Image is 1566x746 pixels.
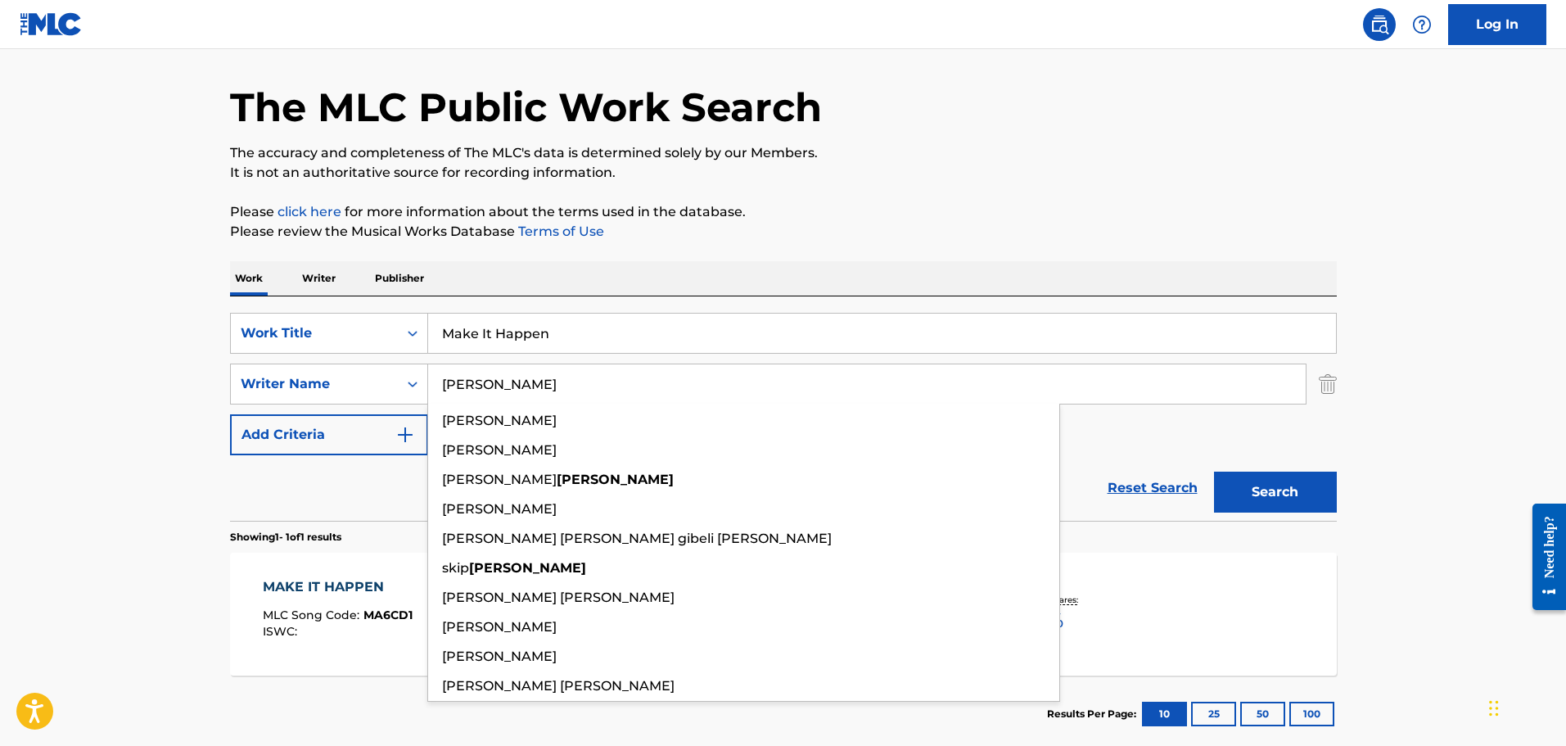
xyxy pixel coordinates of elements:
img: search [1370,15,1389,34]
p: Work [230,261,268,296]
a: click here [278,204,341,219]
span: MLC Song Code : [263,608,363,622]
a: Public Search [1363,8,1396,41]
span: [PERSON_NAME] [PERSON_NAME] [442,678,675,694]
button: Search [1214,472,1337,513]
p: It is not an authoritative source for recording information. [230,163,1337,183]
p: Writer [297,261,341,296]
p: Please review the Musical Works Database [230,222,1337,242]
img: Delete Criterion [1319,364,1337,405]
div: Writer Name [241,374,388,394]
img: help [1412,15,1432,34]
div: Help [1406,8,1438,41]
form: Search Form [230,313,1337,521]
strong: [PERSON_NAME] [557,472,674,487]
span: [PERSON_NAME] [442,619,557,635]
iframe: Chat Widget [1484,667,1566,746]
span: ISWC : [263,624,301,639]
div: Drag [1489,684,1499,733]
span: [PERSON_NAME] [442,413,557,428]
button: 100 [1289,702,1334,726]
iframe: Resource Center [1520,491,1566,622]
strong: [PERSON_NAME] [469,560,586,576]
span: [PERSON_NAME] [442,472,557,487]
a: Terms of Use [515,224,604,239]
span: MA6CD1 [363,608,413,622]
a: Log In [1448,4,1546,45]
span: [PERSON_NAME] [PERSON_NAME] [442,590,675,605]
h1: The MLC Public Work Search [230,83,822,132]
p: Please for more information about the terms used in the database. [230,202,1337,222]
span: [PERSON_NAME] [442,501,557,517]
img: MLC Logo [20,12,83,36]
span: [PERSON_NAME] [442,442,557,458]
button: 25 [1191,702,1236,726]
span: skip [442,560,469,576]
button: 10 [1142,702,1187,726]
button: Add Criteria [230,414,428,455]
div: Work Title [241,323,388,343]
button: 50 [1240,702,1285,726]
p: The accuracy and completeness of The MLC's data is determined solely by our Members. [230,143,1337,163]
p: Publisher [370,261,429,296]
a: Reset Search [1099,470,1206,506]
span: [PERSON_NAME] [PERSON_NAME] gibeli [PERSON_NAME] [442,531,832,546]
div: MAKE IT HAPPEN [263,577,413,597]
p: Results Per Page: [1047,707,1140,721]
a: MAKE IT HAPPENMLC Song Code:MA6CD1ISWC:Writers (2)[PERSON_NAME], [PERSON_NAME]Recording Artists (... [230,553,1337,676]
p: Showing 1 - 1 of 1 results [230,530,341,545]
span: [PERSON_NAME] [442,649,557,664]
img: 9d2ae6d4665cec9f34b9.svg [395,425,415,445]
